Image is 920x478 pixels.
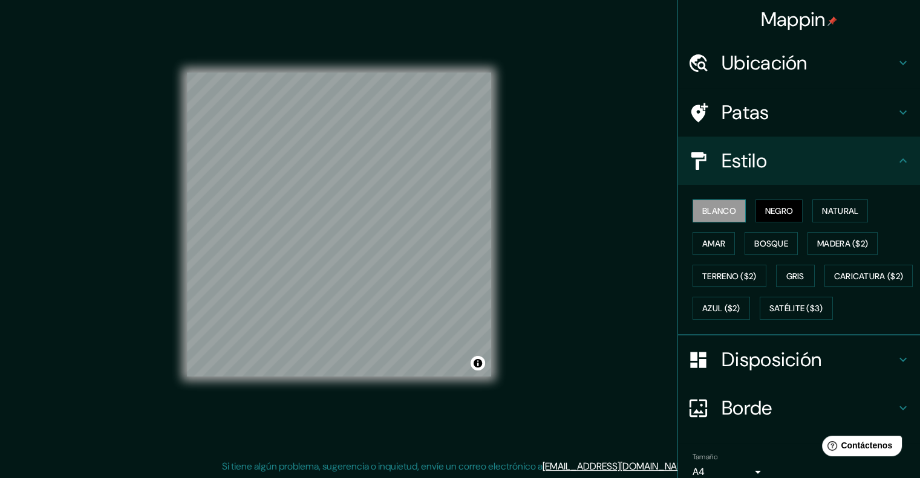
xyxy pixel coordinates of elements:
button: Negro [755,199,803,222]
div: Disposición [678,335,920,384]
font: A4 [693,465,705,478]
button: Terreno ($2) [693,265,766,288]
button: Azul ($2) [693,297,750,320]
font: Satélite ($3) [769,303,823,314]
font: Estilo [722,148,767,173]
button: Amar [693,232,735,255]
iframe: Lanzador de widgets de ayuda [812,431,907,465]
font: Borde [722,395,772,421]
font: Madera ($2) [817,238,868,249]
font: Negro [765,205,794,216]
font: Mappin [761,7,826,32]
font: Blanco [702,205,736,216]
button: Satélite ($3) [760,297,833,320]
button: Bosque [745,232,798,255]
img: pin-icon.png [827,16,837,26]
font: Gris [786,271,804,282]
div: Borde [678,384,920,432]
button: Activar o desactivar atribución [471,356,485,370]
font: Disposición [722,347,821,372]
font: Caricatura ($2) [834,271,904,282]
canvas: Mapa [187,73,491,376]
button: Gris [776,265,815,288]
font: Azul ($2) [702,303,740,314]
font: Natural [822,205,858,216]
font: Tamaño [693,452,717,462]
font: Bosque [754,238,788,249]
font: Si tiene algún problema, sugerencia o inquietud, envíe un correo electrónico a [222,460,543,473]
div: Estilo [678,137,920,185]
font: Amar [702,238,725,249]
div: Patas [678,88,920,137]
button: Madera ($2) [807,232,878,255]
button: Natural [812,199,868,222]
font: Patas [722,100,769,125]
font: Ubicación [722,50,807,76]
a: [EMAIL_ADDRESS][DOMAIN_NAME] [543,460,692,473]
button: Caricatura ($2) [824,265,913,288]
div: Ubicación [678,39,920,87]
button: Blanco [693,199,746,222]
font: Terreno ($2) [702,271,757,282]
